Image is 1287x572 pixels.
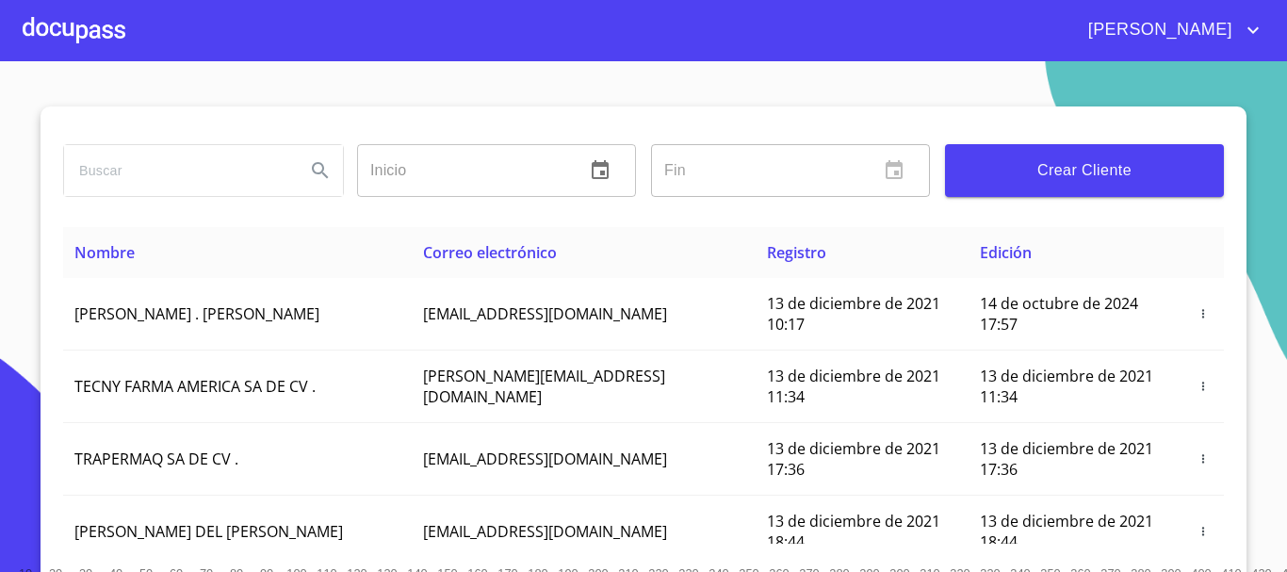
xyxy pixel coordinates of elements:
span: Edición [980,242,1032,263]
button: account of current user [1074,15,1264,45]
span: Crear Cliente [960,157,1209,184]
span: 13 de diciembre de 2021 17:36 [767,438,940,480]
span: TRAPERMAQ SA DE CV . [74,449,238,469]
span: Nombre [74,242,135,263]
span: [PERSON_NAME] . [PERSON_NAME] [74,303,319,324]
button: Crear Cliente [945,144,1224,197]
span: [EMAIL_ADDRESS][DOMAIN_NAME] [423,449,667,469]
span: 13 de diciembre de 2021 18:44 [767,511,940,552]
span: 13 de diciembre de 2021 17:36 [980,438,1153,480]
span: TECNY FARMA AMERICA SA DE CV . [74,376,316,397]
span: 13 de diciembre de 2021 10:17 [767,293,940,335]
span: 13 de diciembre de 2021 18:44 [980,511,1153,552]
input: search [64,145,290,196]
span: Correo electrónico [423,242,557,263]
span: Registro [767,242,826,263]
span: [PERSON_NAME][EMAIL_ADDRESS][DOMAIN_NAME] [423,366,665,407]
span: 14 de octubre de 2024 17:57 [980,293,1138,335]
span: [EMAIL_ADDRESS][DOMAIN_NAME] [423,303,667,324]
span: [EMAIL_ADDRESS][DOMAIN_NAME] [423,521,667,542]
button: Search [298,148,343,193]
span: [PERSON_NAME] [1074,15,1242,45]
span: [PERSON_NAME] DEL [PERSON_NAME] [74,521,343,542]
span: 13 de diciembre de 2021 11:34 [767,366,940,407]
span: 13 de diciembre de 2021 11:34 [980,366,1153,407]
